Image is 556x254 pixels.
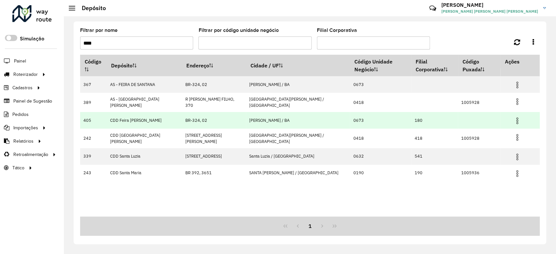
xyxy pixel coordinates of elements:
[107,112,182,129] td: CDD Feira [PERSON_NAME]
[13,151,48,158] span: Retroalimentação
[14,58,26,64] span: Painel
[500,55,539,68] th: Ações
[246,129,350,148] td: [GEOGRAPHIC_DATA][PERSON_NAME] / [GEOGRAPHIC_DATA]
[12,111,29,118] span: Pedidos
[13,98,52,105] span: Painel de Sugestão
[182,76,246,93] td: BR-324, 02
[80,26,118,34] label: Filtrar por nome
[246,112,350,129] td: [PERSON_NAME] / BA
[20,35,44,43] label: Simulação
[411,129,458,148] td: 418
[80,76,107,93] td: 367
[441,2,538,8] h3: [PERSON_NAME]
[107,148,182,165] td: CDD Santa Luzia
[350,55,411,76] th: Código Unidade Negócio
[107,55,182,76] th: Depósito
[80,112,107,129] td: 405
[246,165,350,181] td: SANTA [PERSON_NAME] / [GEOGRAPHIC_DATA]
[12,84,33,91] span: Cadastros
[246,55,350,76] th: Cidade / UF
[182,148,246,165] td: [STREET_ADDRESS]
[441,8,538,14] span: [PERSON_NAME] [PERSON_NAME] [PERSON_NAME]
[107,129,182,148] td: CDD [GEOGRAPHIC_DATA][PERSON_NAME]
[350,148,411,165] td: 0632
[246,93,350,112] td: [GEOGRAPHIC_DATA][PERSON_NAME] / [GEOGRAPHIC_DATA]
[317,26,357,34] label: Filial Corporativa
[12,164,24,171] span: Tático
[80,55,107,76] th: Código
[458,129,501,148] td: 1005928
[182,112,246,129] td: BR-324, 02
[350,112,411,129] td: 0673
[182,93,246,112] td: R [PERSON_NAME] FILHO, 370
[350,93,411,112] td: 0418
[458,93,501,112] td: 1005928
[107,76,182,93] td: AS - FEIRA DE SANTANA
[80,129,107,148] td: 242
[13,124,38,131] span: Importações
[246,148,350,165] td: Santa Luzia / [GEOGRAPHIC_DATA]
[13,138,34,145] span: Relatórios
[350,76,411,93] td: 0673
[107,93,182,112] td: AS - [GEOGRAPHIC_DATA][PERSON_NAME]
[182,55,246,76] th: Endereço
[246,76,350,93] td: [PERSON_NAME] / BA
[411,55,458,76] th: Filial Corporativa
[75,5,106,12] h2: Depósito
[13,71,38,78] span: Roteirizador
[411,148,458,165] td: 541
[198,26,278,34] label: Filtrar por código unidade negócio
[458,165,501,181] td: 1005936
[350,165,411,181] td: 0190
[182,129,246,148] td: [STREET_ADDRESS][PERSON_NAME]
[458,55,501,76] th: Código Puxada
[426,1,440,15] a: Contato Rápido
[80,165,107,181] td: 243
[304,220,316,232] button: 1
[350,129,411,148] td: 0418
[411,112,458,129] td: 180
[182,165,246,181] td: BR 392, 3651
[80,93,107,112] td: 389
[80,148,107,165] td: 339
[411,165,458,181] td: 190
[107,165,182,181] td: CDD Santa Maria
